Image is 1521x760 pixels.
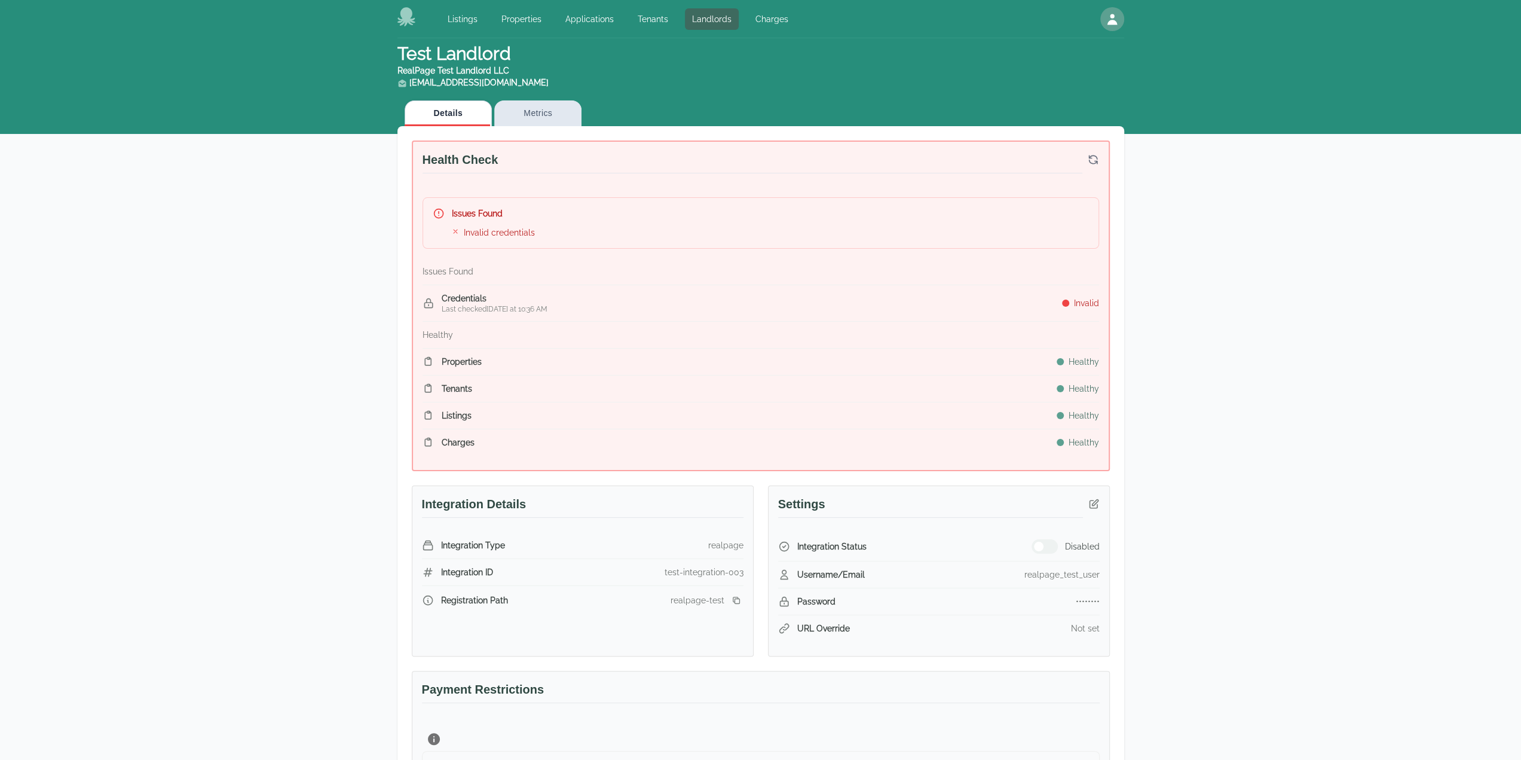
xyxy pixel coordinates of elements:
[442,383,472,395] span: tenants
[452,207,503,219] span: Issues Found
[422,496,743,518] h3: Integration Details
[1083,493,1104,515] button: Edit integration credentials
[397,65,558,77] div: RealPage Test Landlord LLC
[1069,356,1099,368] span: Healthy
[397,43,558,88] h1: Test Landlord
[423,265,473,277] p: Issues Found
[1069,437,1099,448] span: Healthy
[494,8,549,30] a: Properties
[778,496,1083,518] h3: Settings
[441,594,508,606] span: Registration Path
[685,8,739,30] a: Landlords
[797,596,836,608] span: Password
[442,356,482,368] span: properties
[671,594,724,606] div: realpage-test
[797,622,850,634] span: URL Override
[708,539,743,551] div: realpage
[441,566,493,578] span: Integration ID
[423,329,453,341] p: Healthy
[1065,541,1100,553] span: Disabled
[464,227,535,239] span: Invalid credentials
[797,569,865,581] span: Username/Email
[442,437,475,448] span: charges
[1074,297,1099,309] span: Invalid
[1071,622,1100,634] div: Not set
[1069,383,1099,395] span: Healthy
[631,8,675,30] a: Tenants
[748,8,795,30] a: Charges
[440,8,485,30] a: Listings
[441,539,505,551] span: Integration Type
[1076,596,1100,608] div: ••••••••
[423,151,1082,173] h3: Health Check
[1069,410,1099,422] span: Healthy
[442,304,547,314] span: Last checked [DATE] at 10:36 AM
[797,541,867,553] span: Integration Status
[422,681,1100,703] h3: Payment Restrictions
[558,8,621,30] a: Applications
[405,100,492,126] button: Details
[665,566,743,578] div: test-integration-003
[494,100,582,126] button: Metrics
[729,593,743,608] button: Copy registration link
[1024,569,1100,581] div: realpage_test_user
[442,292,547,304] span: Credentials
[409,78,549,87] a: [EMAIL_ADDRESS][DOMAIN_NAME]
[1082,149,1104,170] button: Refresh health check
[442,410,472,422] span: listings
